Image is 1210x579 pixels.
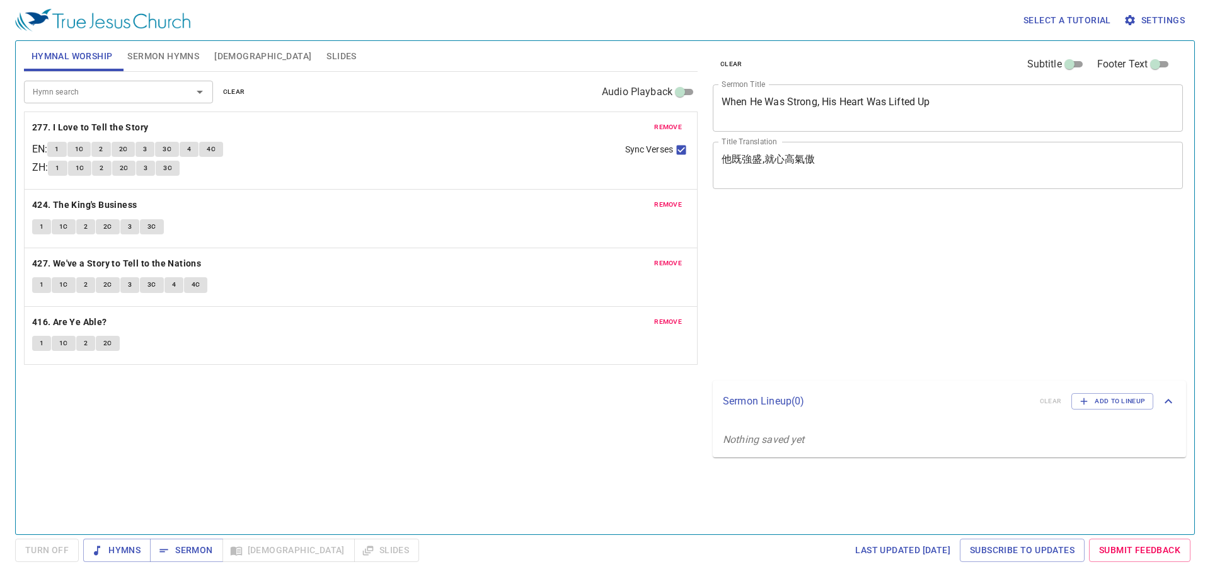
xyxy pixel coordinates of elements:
textarea: 他既強盛,就心高氣傲 [722,153,1174,177]
button: 2 [92,161,111,176]
span: Hymns [93,542,141,558]
span: Select a tutorial [1023,13,1111,28]
button: 3C [156,161,180,176]
button: 1C [52,219,76,234]
p: EN : [32,142,47,157]
button: 1 [48,161,67,176]
span: Settings [1126,13,1185,28]
span: 3C [163,163,172,174]
img: True Jesus Church [15,9,190,32]
p: ZH : [32,160,48,175]
button: 2C [96,219,120,234]
span: remove [654,199,682,210]
button: 3C [140,219,164,234]
button: 3C [155,142,179,157]
span: 3C [147,279,156,290]
button: 1C [68,161,92,176]
span: Last updated [DATE] [855,542,950,558]
button: 3 [120,219,139,234]
button: 416. Are Ye Able? [32,314,109,330]
span: 4 [187,144,191,155]
button: 2C [112,161,136,176]
span: Slides [326,49,356,64]
span: 3 [128,221,132,232]
span: 3C [147,221,156,232]
button: 1 [47,142,66,157]
button: 4 [164,277,183,292]
span: clear [720,59,742,70]
span: Hymnal Worship [32,49,113,64]
textarea: When He Was Strong, His Heart Was Lifted Up [722,96,1174,120]
b: 427. We've a Story to Tell to the Nations [32,256,201,272]
button: 2 [91,142,110,157]
i: Nothing saved yet [723,433,805,445]
span: [DEMOGRAPHIC_DATA] [214,49,311,64]
button: 2C [96,336,120,351]
a: Submit Feedback [1089,539,1190,562]
span: 1C [59,338,68,349]
button: Settings [1121,9,1190,32]
span: Add to Lineup [1080,396,1145,407]
span: 2 [100,163,103,174]
button: clear [713,57,750,72]
button: 1C [52,277,76,292]
span: 4 [172,279,176,290]
button: 4C [199,142,223,157]
button: 2 [76,336,95,351]
button: 2C [96,277,120,292]
span: 1C [59,279,68,290]
button: 2 [76,219,95,234]
span: remove [654,122,682,133]
span: 4C [207,144,216,155]
button: remove [647,314,689,330]
button: 427. We've a Story to Tell to the Nations [32,256,204,272]
span: Sermon Hymns [127,49,199,64]
button: 3C [140,277,164,292]
span: remove [654,258,682,269]
iframe: from-child [708,202,1090,376]
button: 2C [112,142,135,157]
span: clear [223,86,245,98]
b: 277. I Love to Tell the Story [32,120,149,135]
button: clear [216,84,253,100]
button: 1C [52,336,76,351]
button: 4C [184,277,208,292]
button: Sermon [150,539,222,562]
button: 3 [120,277,139,292]
span: Sermon [160,542,212,558]
div: Sermon Lineup(0)clearAdd to Lineup [713,381,1186,422]
button: remove [647,256,689,271]
span: 2 [84,338,88,349]
span: 3 [128,279,132,290]
span: Subscribe to Updates [970,542,1075,558]
span: 1 [55,144,59,155]
button: Hymns [83,539,151,562]
span: 4C [192,279,200,290]
span: 2C [119,144,128,155]
span: 2C [103,221,112,232]
span: 1 [40,279,43,290]
span: 1 [55,163,59,174]
a: Last updated [DATE] [850,539,955,562]
span: remove [654,316,682,328]
span: 2C [120,163,129,174]
span: 2C [103,338,112,349]
button: 1 [32,277,51,292]
button: 4 [180,142,199,157]
button: 3 [136,161,155,176]
button: 1 [32,219,51,234]
button: 1C [67,142,91,157]
button: 2 [76,277,95,292]
span: 3C [163,144,171,155]
span: 1C [59,221,68,232]
span: 2 [99,144,103,155]
a: Subscribe to Updates [960,539,1085,562]
span: 3 [143,144,147,155]
span: 1C [76,163,84,174]
button: Select a tutorial [1018,9,1116,32]
button: Open [191,83,209,101]
button: Add to Lineup [1071,393,1153,410]
span: 3 [144,163,147,174]
b: 424. The King's Business [32,197,137,213]
span: 2C [103,279,112,290]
